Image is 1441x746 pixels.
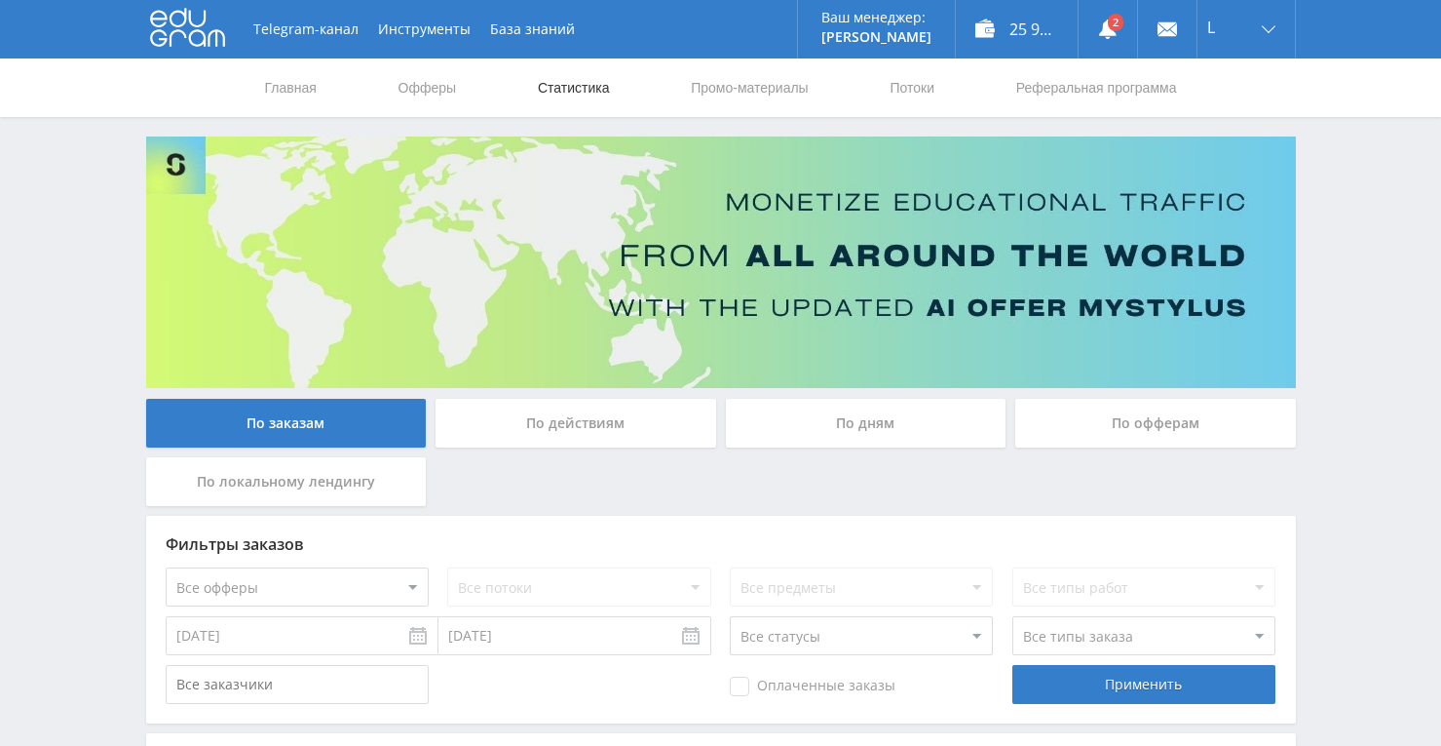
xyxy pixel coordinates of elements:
div: По заказам [146,399,427,448]
div: По дням [726,399,1006,448]
p: Ваш менеджер: [821,10,931,25]
a: Офферы [397,59,459,117]
a: Промо-материалы [689,59,810,117]
span: L [1207,20,1215,35]
a: Реферальная программа [1014,59,1179,117]
div: Применить [1012,665,1275,704]
div: По локальному лендингу [146,457,427,506]
p: [PERSON_NAME] [821,29,931,45]
a: Главная [263,59,319,117]
img: Banner [146,137,1296,388]
div: По офферам [1015,399,1296,448]
div: Фильтры заказов [166,535,1276,553]
input: Все заказчики [166,665,429,704]
a: Потоки [888,59,936,117]
span: Оплаченные заказы [730,677,895,696]
div: По действиям [436,399,716,448]
a: Статистика [536,59,612,117]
